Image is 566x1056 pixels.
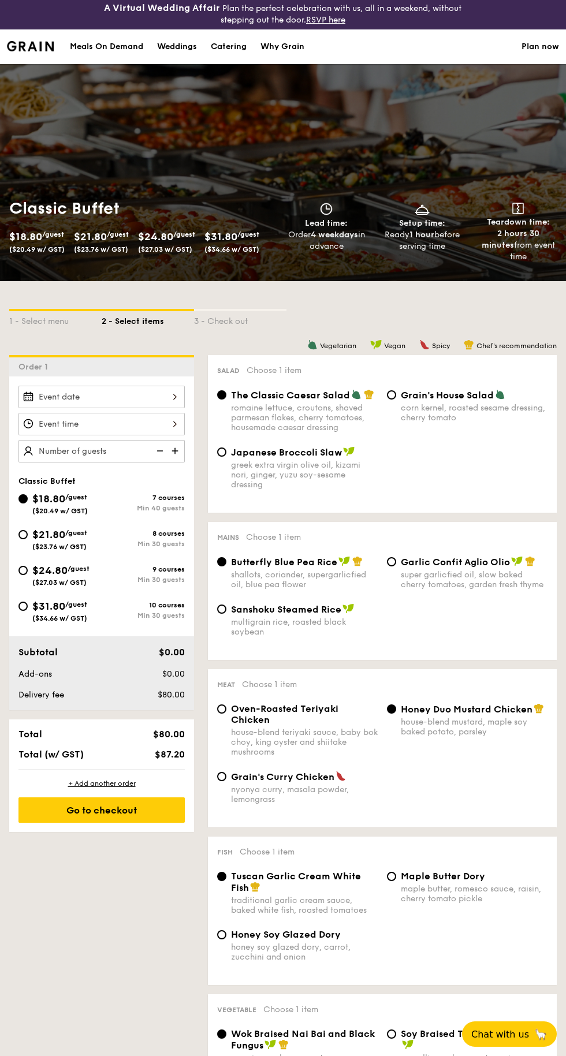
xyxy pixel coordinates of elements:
span: Delivery fee [18,690,64,700]
img: icon-chef-hat.a58ddaea.svg [364,389,374,400]
input: Honey Soy Glazed Doryhoney soy glazed dory, carrot, zucchini and onion [217,930,226,939]
img: icon-vegan.f8ff3823.svg [265,1039,276,1050]
span: Teardown time: [487,217,550,227]
span: ($23.76 w/ GST) [74,245,128,253]
span: ($34.66 w/ GST) [204,245,259,253]
img: icon-chef-hat.a58ddaea.svg [525,556,535,566]
span: $21.80 [32,528,65,541]
span: Classic Buffet [18,476,76,486]
span: ($23.76 w/ GST) [32,543,87,551]
span: Garlic Confit Aglio Olio [401,557,510,568]
div: 8 courses [102,529,185,538]
span: ⁠Soy Braised Tau Kee & Tau Pok [401,1028,542,1039]
span: $31.80 [204,230,237,243]
div: traditional garlic cream sauce, baked white fish, roasted tomatoes [231,895,378,915]
img: icon-reduce.1d2dbef1.svg [150,440,167,462]
img: Grain [7,41,54,51]
span: $24.80 [138,230,173,243]
input: $24.80/guest($27.03 w/ GST)9 coursesMin 30 guests [18,566,28,575]
input: ⁠Soy Braised Tau Kee & Tau Pokcamellia mushroom, star anise, [PERSON_NAME] [387,1029,396,1039]
span: /guest [237,230,259,238]
input: Grain's House Saladcorn kernel, roasted sesame dressing, cherry tomato [387,390,396,400]
div: from event time [475,228,561,263]
strong: 2 hours 30 minutes [482,229,539,250]
a: Logotype [7,41,54,51]
button: Chat with us🦙 [462,1021,557,1047]
input: $21.80/guest($23.76 w/ GST)8 coursesMin 30 guests [18,530,28,539]
span: Oven-Roasted Teriyaki Chicken [231,703,338,725]
div: romaine lettuce, croutons, shaved parmesan flakes, cherry tomatoes, housemade caesar dressing [231,403,378,432]
span: Salad [217,367,240,375]
img: icon-spicy.37a8142b.svg [336,771,346,781]
div: 2 - Select items [102,311,194,327]
img: icon-vegetarian.fe4039eb.svg [307,339,318,350]
span: /guest [68,565,90,573]
input: Japanese Broccoli Slawgreek extra virgin olive oil, kizami nori, ginger, yuzu soy-sesame dressing [217,447,226,457]
img: icon-clock.2db775ea.svg [318,203,335,215]
span: Honey Soy Glazed Dory [231,929,341,940]
img: icon-chef-hat.a58ddaea.svg [250,882,260,892]
span: /guest [42,230,64,238]
span: Butterfly Blue Pea Rice [231,557,337,568]
img: icon-vegan.f8ff3823.svg [342,603,354,614]
strong: 1 hour [409,230,434,240]
span: Spicy [432,342,450,350]
input: Event date [18,386,185,408]
input: Wok Braised Nai Bai and Black Fungussuperior mushroom oyster soy sauce, crunchy black fungus, poa... [217,1029,226,1039]
input: Number of guests [18,440,185,462]
span: Tuscan Garlic Cream White Fish [231,871,361,893]
span: Vegetarian [320,342,356,350]
div: Min 40 guests [102,504,185,512]
span: $18.80 [9,230,42,243]
div: maple butter, romesco sauce, raisin, cherry tomato pickle [401,884,548,904]
a: Weddings [150,29,204,64]
input: Garlic Confit Aglio Oliosuper garlicfied oil, slow baked cherry tomatoes, garden fresh thyme [387,557,396,566]
span: ($27.03 w/ GST) [138,245,192,253]
div: Min 30 guests [102,540,185,548]
span: /guest [107,230,129,238]
div: Ready before serving time [379,229,466,252]
span: /guest [65,600,87,609]
span: Choose 1 item [240,847,295,857]
div: Min 30 guests [102,576,185,584]
div: shallots, coriander, supergarlicfied oil, blue pea flower [231,570,378,589]
span: /guest [65,493,87,501]
span: Order 1 [18,362,53,372]
span: Vegan [384,342,405,350]
div: Catering [211,29,247,64]
a: Plan now [522,29,559,64]
span: $31.80 [32,600,65,613]
span: Choose 1 item [242,680,297,689]
img: icon-add.58712e84.svg [167,440,185,462]
div: Meals On Demand [70,29,143,64]
span: $80.00 [158,690,185,700]
span: ($34.66 w/ GST) [32,614,87,622]
span: $87.20 [155,749,185,760]
span: Wok Braised Nai Bai and Black Fungus [231,1028,375,1051]
input: Tuscan Garlic Cream White Fishtraditional garlic cream sauce, baked white fish, roasted tomatoes [217,872,226,881]
span: Chat with us [471,1029,529,1040]
input: The Classic Caesar Saladromaine lettuce, croutons, shaved parmesan flakes, cherry tomatoes, house... [217,390,226,400]
span: ($27.03 w/ GST) [32,579,87,587]
span: Japanese Broccoli Slaw [231,447,342,458]
div: + Add another order [18,779,185,788]
span: Meat [217,681,235,689]
span: ($20.49 w/ GST) [9,245,65,253]
span: Vegetable [217,1006,256,1014]
input: Honey Duo Mustard Chickenhouse-blend mustard, maple soy baked potato, parsley [387,704,396,714]
img: icon-chef-hat.a58ddaea.svg [352,556,363,566]
a: Catering [204,29,254,64]
div: 7 courses [102,494,185,502]
span: 🦙 [534,1028,548,1041]
input: Grain's Curry Chickennyonya curry, masala powder, lemongrass [217,772,226,781]
span: Choose 1 item [246,532,301,542]
a: RSVP here [306,15,345,25]
h1: Classic Buffet [9,198,278,219]
span: Honey Duo Mustard Chicken [401,704,533,715]
div: Weddings [157,29,197,64]
img: icon-vegan.f8ff3823.svg [338,556,350,566]
span: The Classic Caesar Salad [231,390,350,401]
input: Butterfly Blue Pea Riceshallots, coriander, supergarlicfied oil, blue pea flower [217,557,226,566]
div: Why Grain [260,29,304,64]
span: Maple Butter Dory [401,871,485,882]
